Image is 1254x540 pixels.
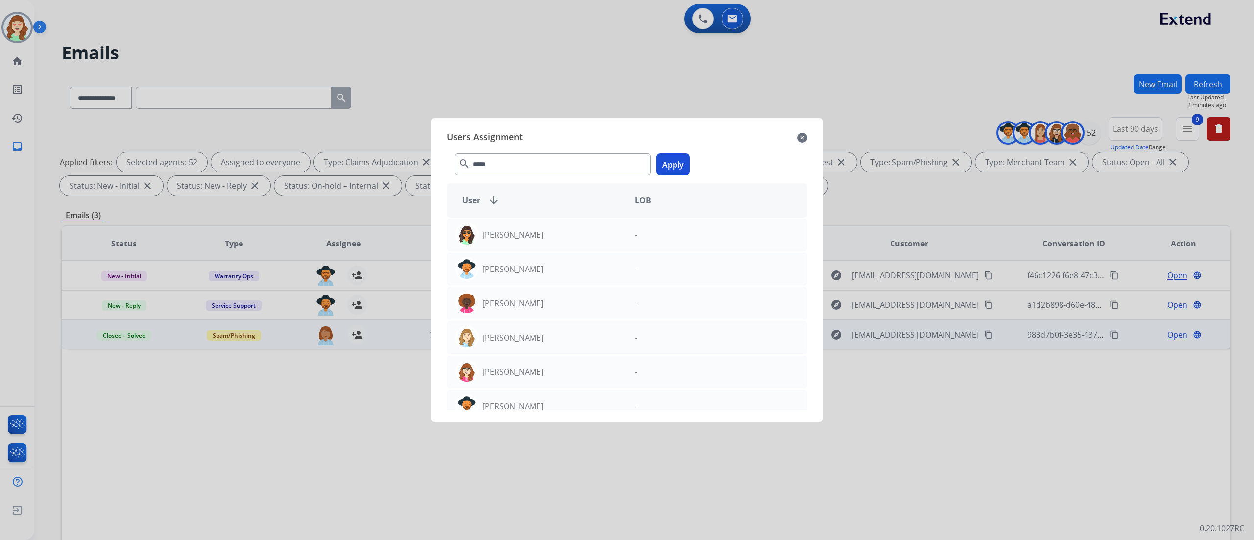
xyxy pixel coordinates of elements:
mat-icon: search [458,158,470,170]
p: [PERSON_NAME] [482,332,543,344]
p: - [635,297,637,309]
mat-icon: close [797,132,807,144]
button: Apply [656,153,690,175]
mat-icon: arrow_downward [488,195,500,206]
p: - [635,332,637,344]
span: LOB [635,195,651,206]
p: - [635,400,637,412]
p: [PERSON_NAME] [482,263,543,275]
div: User [455,195,627,206]
p: - [635,229,637,241]
p: [PERSON_NAME] [482,400,543,412]
p: - [635,366,637,378]
p: [PERSON_NAME] [482,229,543,241]
p: [PERSON_NAME] [482,297,543,309]
p: - [635,263,637,275]
p: [PERSON_NAME] [482,366,543,378]
span: Users Assignment [447,130,523,146]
